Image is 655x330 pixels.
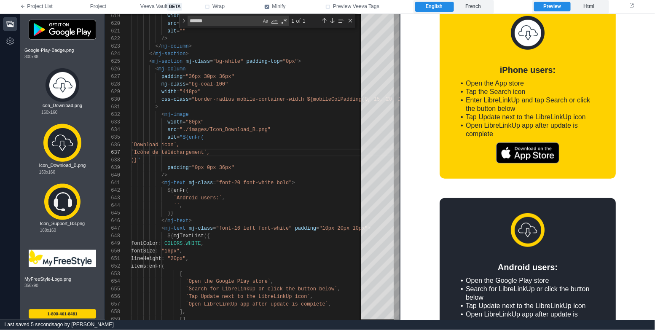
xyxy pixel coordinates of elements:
label: French [454,2,492,12]
span: Veeva Vault [140,3,182,11]
span: src [167,21,177,27]
span: padding [295,225,316,231]
span: 160 x 160 [40,227,56,233]
span: mj-text [164,180,185,186]
span: </ [161,218,167,224]
span: [ [180,271,183,277]
span: mj-class [189,180,213,186]
div: 652 [105,263,120,270]
div: 623 [105,43,120,50]
span: "0px" [283,59,298,64]
span: mj-section [152,59,183,64]
div: 658 [105,308,120,316]
div: 638 [105,156,120,164]
div: Match Whole Word (⌥⌘W) [271,17,279,25]
span: , [271,279,274,284]
div: 632 [105,111,120,118]
div: 624 [105,50,120,58]
span: 160 x 160 [39,169,55,175]
span: )} [131,157,137,163]
span: > [156,104,158,110]
div: 645 [105,209,120,217]
span: < [149,59,152,64]
span: fontSize [131,248,156,254]
div: 659 [105,316,120,323]
span: alt [167,134,177,140]
div: 650 [105,247,120,255]
span: = [280,59,283,64]
span: "font-16 left font-white" [216,225,292,231]
div: 627 [105,73,120,80]
span: width [167,119,183,125]
span: mj-column [158,66,186,72]
span: : [146,263,149,269]
span: WHITE [186,241,201,247]
span: ], [180,309,185,315]
span: </ [156,43,161,49]
span: Preview Veeva Tags [333,3,379,11]
span: mj-text [164,225,185,231]
div: 629 [105,88,120,96]
span: )} [167,210,173,216]
span: > [292,180,295,186]
span: `Open the Google Play store` [186,279,271,284]
span: , [180,203,183,209]
span: = [177,89,180,95]
div: 625 [105,58,120,65]
div: 648 [105,232,120,240]
span: Wrap [212,3,225,11]
div: Use Regular Expression (⌥⌘R) [280,17,288,25]
div: 628 [105,80,120,88]
span: 160 x 160 [41,109,57,115]
label: Html [571,2,607,12]
div: 630 [105,96,120,103]
span: `` [174,203,180,209]
span: , [186,256,189,262]
span: ( [186,188,189,193]
span: lineHeight [131,256,161,262]
span: , [180,248,183,254]
span: = [183,119,185,125]
span: padding [167,165,188,171]
div: 639 [105,164,120,172]
span: "10px 20px 10px" [319,225,368,231]
span: = [189,97,192,102]
div: 637 [105,149,120,156]
div: 643 [105,194,120,202]
span: `Download icon`, [131,142,180,148]
span: fontColor [131,241,158,247]
span: `Search for LibreLinkUp or click the button below` [186,286,338,292]
span: css-class [161,97,189,102]
span: = [177,127,180,133]
div: Close (Escape) [347,17,354,24]
span: < [161,112,164,118]
span: = [316,225,319,231]
span: < [161,225,164,231]
span: `Android users:` [174,195,222,201]
div: 655 [105,285,120,293]
span: "0px 0px 36px" [192,165,234,171]
div: 641 [105,179,120,187]
span: mjTextList [174,233,204,239]
span: "80px" [186,119,204,125]
span: "font-20 font-white bold" [216,180,292,186]
span: `Open LibreLinkUp app after update is complete` [186,301,328,307]
div: Previous Match (⇧Enter) [321,17,327,24]
div: 631 [105,103,120,111]
div: 634 [105,126,120,134]
span: , [338,286,341,292]
span: adding(0, 15, 20, 15)}" [344,97,413,102]
span: Icon_Download_B.png [39,162,86,169]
